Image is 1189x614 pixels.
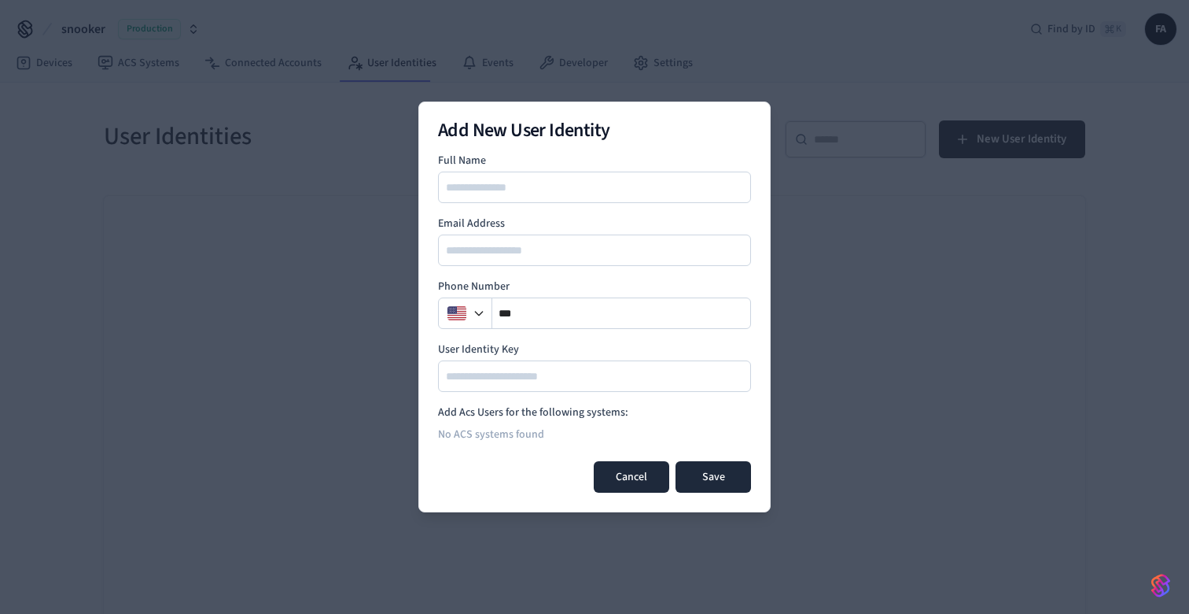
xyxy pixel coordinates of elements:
label: Full Name [438,153,751,168]
button: Save [675,461,751,493]
div: No ACS systems found [438,420,751,449]
label: User Identity Key [438,342,751,357]
img: SeamLogoGradient.69752ec5.svg [1151,573,1170,598]
h4: Add Acs Users for the following systems: [438,405,751,420]
label: Email Address [438,216,751,231]
label: Phone Number [438,279,751,294]
button: Cancel [594,461,669,493]
h2: Add New User Identity [438,121,751,140]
